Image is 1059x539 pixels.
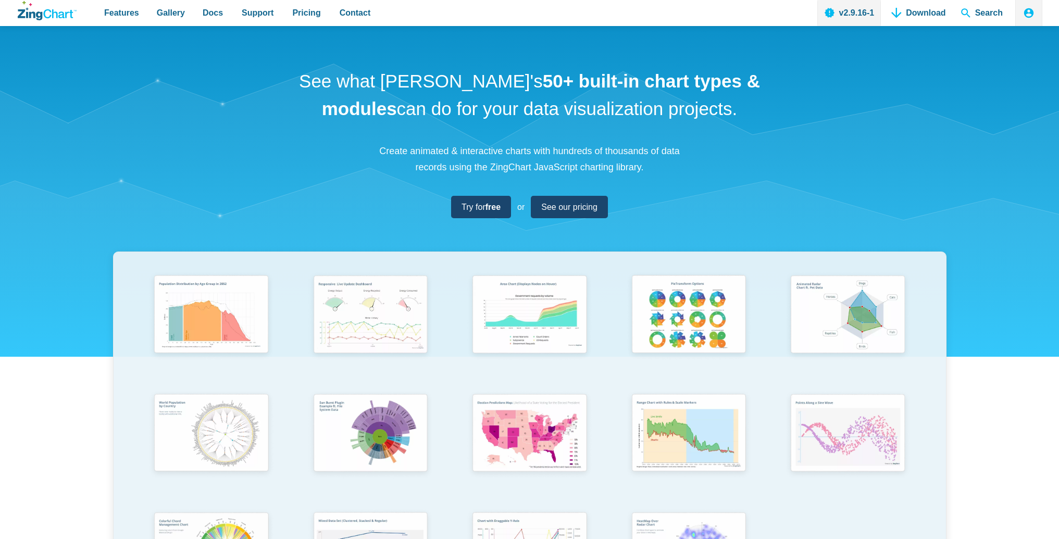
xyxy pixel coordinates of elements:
[625,389,752,480] img: Range Chart with Rultes & Scale Markers
[373,143,686,175] p: Create animated & interactive charts with hundreds of thousands of data records using the ZingCha...
[784,270,911,361] img: Animated Radar Chart ft. Pet Data
[132,270,291,388] a: Population Distribution by Age Group in 2052
[132,389,291,507] a: World Population by Country
[609,389,768,507] a: Range Chart with Rultes & Scale Markers
[242,6,273,20] span: Support
[485,203,501,211] strong: free
[292,6,320,20] span: Pricing
[450,270,609,388] a: Area Chart (Displays Nodes on Hover)
[462,200,501,214] span: Try for
[295,68,764,122] h1: See what [PERSON_NAME]'s can do for your data visualization projects.
[18,1,77,20] a: ZingChart Logo. Click to return to the homepage
[517,200,525,214] span: or
[291,270,450,388] a: Responsive Live Update Dashboard
[203,6,223,20] span: Docs
[291,389,450,507] a: Sun Burst Plugin Example ft. File System Data
[340,6,371,20] span: Contact
[147,270,275,361] img: Population Distribution by Age Group in 2052
[466,270,593,361] img: Area Chart (Displays Nodes on Hover)
[307,389,434,480] img: Sun Burst Plugin Example ft. File System Data
[450,389,609,507] a: Election Predictions Map
[531,196,608,218] a: See our pricing
[451,196,511,218] a: Try forfree
[625,270,752,361] img: Pie Transform Options
[466,389,593,480] img: Election Predictions Map
[157,6,185,20] span: Gallery
[768,389,928,507] a: Points Along a Sine Wave
[322,71,760,119] strong: 50+ built-in chart types & modules
[609,270,768,388] a: Pie Transform Options
[541,200,597,214] span: See our pricing
[147,389,275,480] img: World Population by Country
[307,270,434,361] img: Responsive Live Update Dashboard
[104,6,139,20] span: Features
[768,270,928,388] a: Animated Radar Chart ft. Pet Data
[784,389,911,480] img: Points Along a Sine Wave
